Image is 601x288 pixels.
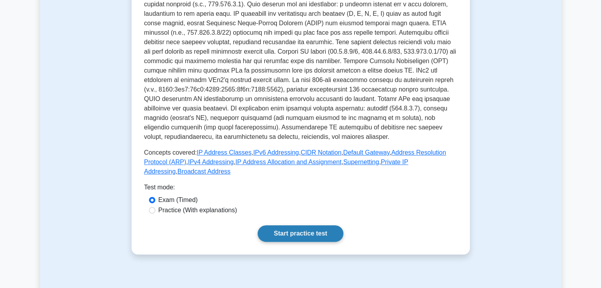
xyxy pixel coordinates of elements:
a: IPv4 Addressing [188,159,234,165]
a: Start practice test [258,225,343,242]
a: Broadcast Address [177,168,230,175]
p: Concepts covered: , , , , , , , , , [144,148,457,176]
label: Practice (With explanations) [158,206,237,215]
label: Exam (Timed) [158,195,198,205]
a: IPv6 Addressing [253,149,299,156]
a: Default Gateway [343,149,389,156]
div: Test mode: [144,183,457,195]
a: CIDR Notation [301,149,341,156]
a: IP Address Classes [197,149,251,156]
a: IP Address Allocation and Assignment [236,159,341,165]
a: Supernetting [343,159,379,165]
